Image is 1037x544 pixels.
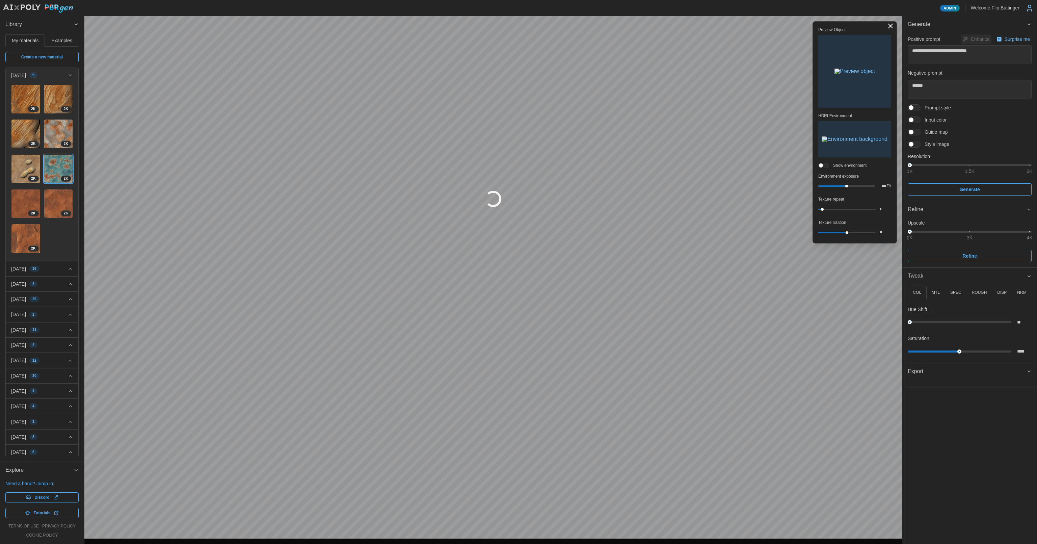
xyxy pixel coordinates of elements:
[6,338,78,353] button: [DATE]2
[908,250,1032,262] button: Refine
[64,176,68,181] span: 2 K
[908,36,940,43] p: Positive prompt
[64,141,68,147] span: 2 K
[32,358,36,363] span: 12
[11,154,41,184] a: wofpd4f3mDFnMB9bF1MT2K
[52,38,72,43] span: Examples
[11,281,26,287] p: [DATE]
[11,342,26,348] p: [DATE]
[44,119,73,149] a: gNHcOYJSQco4Y0GSsoCU2K
[3,4,74,13] img: AIxPoly PBRgen
[932,290,940,295] p: MTL
[902,284,1037,363] div: Tweak
[11,155,40,183] img: wofpd4f3mDFnMB9bF1MT
[31,106,35,112] span: 2 K
[971,4,1019,11] p: Welcome, Flip Buttinger
[34,493,50,502] span: Discord
[943,5,956,11] span: Admin
[11,449,26,456] p: [DATE]
[31,246,35,251] span: 2 K
[818,35,891,108] button: Preview object
[6,83,78,261] div: [DATE]9
[902,268,1037,284] button: Tweak
[887,184,891,188] p: EV
[5,462,74,478] span: Explore
[818,27,891,33] p: Preview Object
[962,250,977,262] span: Refine
[32,373,36,379] span: 20
[6,399,78,414] button: [DATE]4
[908,16,1027,33] span: Generate
[902,363,1037,380] button: Export
[908,268,1027,284] span: Tweak
[818,197,891,202] p: Texture repeat
[5,52,79,62] a: Create a new material
[32,266,36,271] span: 16
[44,85,73,113] img: wkOopuI8XGd4gsuydhb0
[11,357,26,364] p: [DATE]
[1017,290,1026,295] p: NRM
[44,155,73,183] img: Bu7jcovynSGXLA9BgqC4
[12,38,38,43] span: My materials
[64,106,68,112] span: 2 K
[11,434,26,440] p: [DATE]
[902,16,1037,33] button: Generate
[11,372,26,379] p: [DATE]
[11,84,41,114] a: DgS71UN8wWAt2nrrblZb2K
[6,353,78,368] button: [DATE]12
[32,327,36,333] span: 11
[32,419,34,424] span: 1
[959,184,980,195] span: Generate
[950,290,961,295] p: SPEC
[5,16,74,33] span: Library
[21,52,63,62] span: Create a new material
[913,290,921,295] p: COL
[886,21,895,31] button: Toggle viewport controls
[6,307,78,322] button: [DATE]1
[6,414,78,429] button: [DATE]1
[6,430,78,444] button: [DATE]2
[908,153,1032,160] p: Resolution
[6,277,78,291] button: [DATE]2
[902,380,1037,387] div: Export
[11,265,26,272] p: [DATE]
[5,480,79,487] p: Need a hand? Jump in:
[11,224,40,253] img: Puzo5sgsW8SDAq9yVm7d
[908,335,929,342] p: Saturation
[11,189,40,218] img: jAOH5UYdPacwqzeCLC7S
[31,211,35,216] span: 2 K
[6,384,78,398] button: [DATE]4
[921,116,947,123] span: Input color
[961,34,991,44] button: Enhance
[42,523,76,529] a: privacy policy
[11,189,41,218] a: jAOH5UYdPacwqzeCLC7S2K
[818,174,891,179] p: Environment exposure
[908,306,927,313] p: Hue Shift
[921,129,948,135] span: Guide map
[44,84,73,114] a: wkOopuI8XGd4gsuydhb02K
[908,205,1027,214] div: Refine
[11,296,26,303] p: [DATE]
[902,201,1037,218] button: Refine
[32,312,34,317] span: 1
[972,290,987,295] p: ROUGH
[6,292,78,307] button: [DATE]26
[902,33,1037,201] div: Generate
[11,224,41,253] a: Puzo5sgsW8SDAq9yVm7d2K
[44,189,73,218] img: 4nSfKTNJZsiXHz0tFeNj
[32,388,34,394] span: 4
[6,261,78,276] button: [DATE]16
[995,34,1032,44] button: Surprise me
[44,189,73,218] a: 4nSfKTNJZsiXHz0tFeNj2K
[829,163,867,168] span: Show environment
[11,388,26,394] p: [DATE]
[818,121,891,157] button: Environment background
[32,73,34,78] span: 9
[6,68,78,83] button: [DATE]9
[818,220,891,226] p: Texture rotation
[32,296,36,302] span: 26
[32,281,34,287] span: 2
[908,363,1027,380] span: Export
[8,523,39,529] a: terms of use
[31,141,35,147] span: 2 K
